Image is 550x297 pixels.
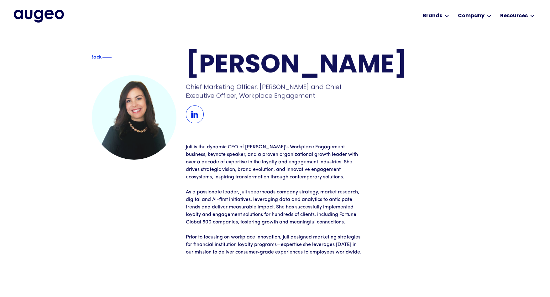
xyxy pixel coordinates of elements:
div: Brands [423,12,442,20]
p: ‍ [186,181,364,188]
img: Blue decorative line [102,54,112,61]
p: ‍ [186,226,364,233]
a: Blue text arrowBackBlue decorative line [92,54,118,60]
p: Prior to focusing on workplace innovation, Juli designed marketing strategies for financial insti... [186,233,364,256]
a: home [14,10,64,22]
div: Back [90,53,102,60]
p: As a passionate leader, Juli spearheads company strategy, market research, digital and AI-first i... [186,188,364,226]
p: Juli is the dynamic CEO of [PERSON_NAME]'s Workplace Engagement business, keynote speaker, and a ... [186,143,364,181]
img: LinkedIn Icon [186,105,204,123]
h1: [PERSON_NAME] [186,53,458,79]
div: Company [458,12,485,20]
div: Chief Marketing Officer, [PERSON_NAME] and Chief Executive Officer, Workplace Engagement [186,82,366,100]
img: Augeo's full logo in midnight blue. [14,10,64,22]
div: Resources [500,12,528,20]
